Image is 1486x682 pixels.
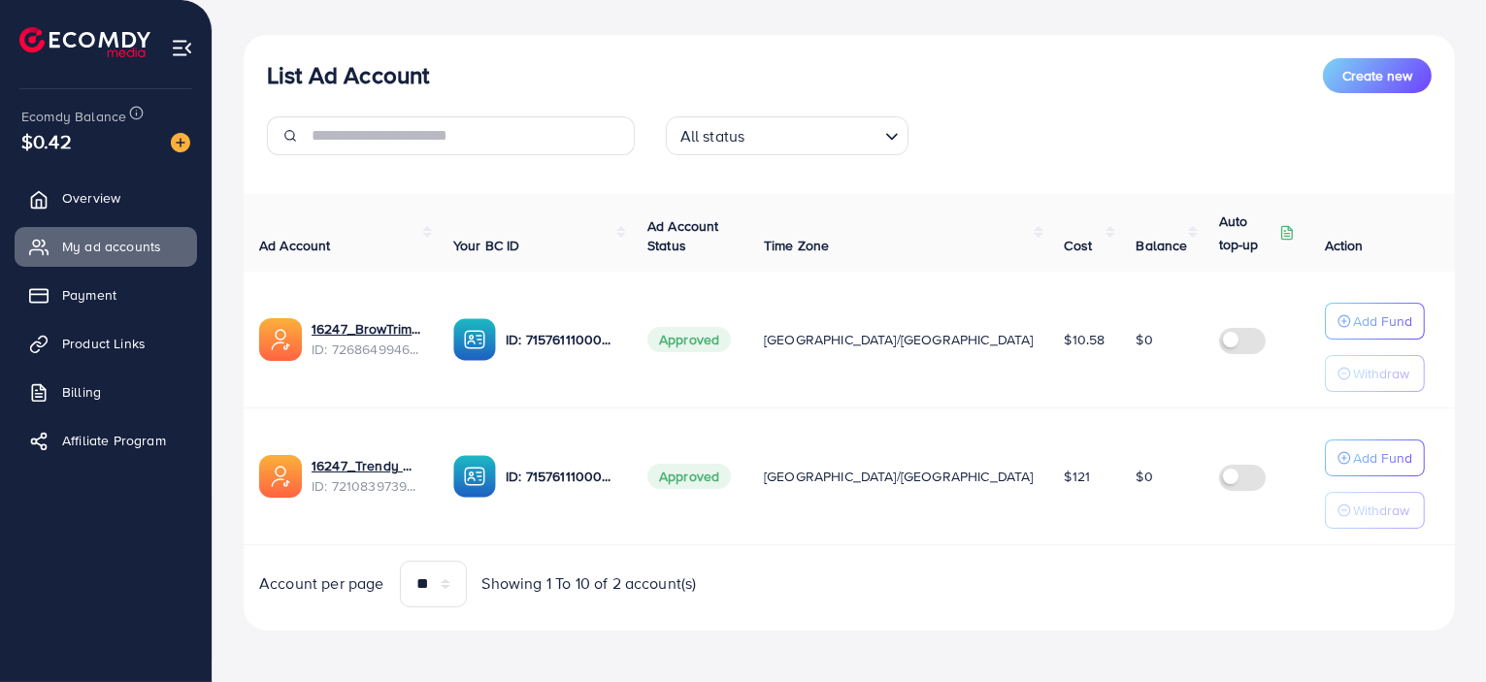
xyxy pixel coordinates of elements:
span: Create new [1342,66,1412,85]
p: Withdraw [1353,362,1409,385]
span: Action [1325,236,1364,255]
span: Affiliate Program [62,431,166,450]
span: Time Zone [764,236,829,255]
div: Search for option [666,116,908,155]
span: $121 [1065,467,1091,486]
a: 16247_BrowTrim_1692364449475 [312,319,422,339]
a: Product Links [15,324,197,363]
p: ID: 7157611100001812481 [506,465,616,488]
img: ic-ba-acc.ded83a64.svg [453,318,496,361]
span: ID: 7210839739241332738 [312,476,422,496]
span: Cost [1065,236,1093,255]
img: ic-ads-acc.e4c84228.svg [259,318,302,361]
img: menu [171,37,193,59]
span: $0 [1137,330,1153,349]
span: [GEOGRAPHIC_DATA]/[GEOGRAPHIC_DATA] [764,330,1034,349]
span: $0 [1137,467,1153,486]
button: Create new [1323,58,1432,93]
button: Withdraw [1325,492,1425,529]
button: Add Fund [1325,439,1425,476]
div: <span class='underline'>16247_Trendy World_1678907841572</span></br>7210839739241332738 [312,456,422,496]
span: Payment [62,285,116,305]
button: Add Fund [1325,303,1425,340]
a: My ad accounts [15,227,197,266]
a: Overview [15,179,197,217]
span: Billing [62,382,101,402]
span: Your BC ID [453,236,520,255]
span: Balance [1137,236,1188,255]
p: ID: 7157611100001812481 [506,328,616,351]
button: Withdraw [1325,355,1425,392]
span: Approved [647,327,731,352]
a: Affiliate Program [15,421,197,460]
img: logo [19,27,150,57]
p: Withdraw [1353,499,1409,522]
h3: List Ad Account [267,61,429,89]
span: $0.42 [21,127,72,155]
span: My ad accounts [62,237,161,256]
img: ic-ads-acc.e4c84228.svg [259,455,302,498]
p: Auto top-up [1219,210,1275,256]
span: $10.58 [1065,330,1106,349]
div: <span class='underline'>16247_BrowTrim_1692364449475</span></br>7268649946889371649 [312,319,422,359]
a: Billing [15,373,197,411]
iframe: Chat [1403,595,1471,667]
span: Ecomdy Balance [21,107,126,126]
img: image [171,133,190,152]
a: Payment [15,276,197,314]
span: ID: 7268649946889371649 [312,340,422,359]
a: 16247_Trendy World_1678907841572 [312,456,422,475]
p: Add Fund [1353,446,1412,470]
span: Overview [62,188,120,208]
span: All status [677,122,749,150]
span: Showing 1 To 10 of 2 account(s) [482,572,697,595]
span: Account per page [259,572,384,595]
img: ic-ba-acc.ded83a64.svg [453,455,496,498]
span: Ad Account [259,236,331,255]
span: [GEOGRAPHIC_DATA]/[GEOGRAPHIC_DATA] [764,467,1034,486]
input: Search for option [750,118,876,150]
p: Add Fund [1353,309,1412,333]
span: Product Links [62,334,146,353]
span: Approved [647,464,731,489]
span: Ad Account Status [647,216,719,255]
